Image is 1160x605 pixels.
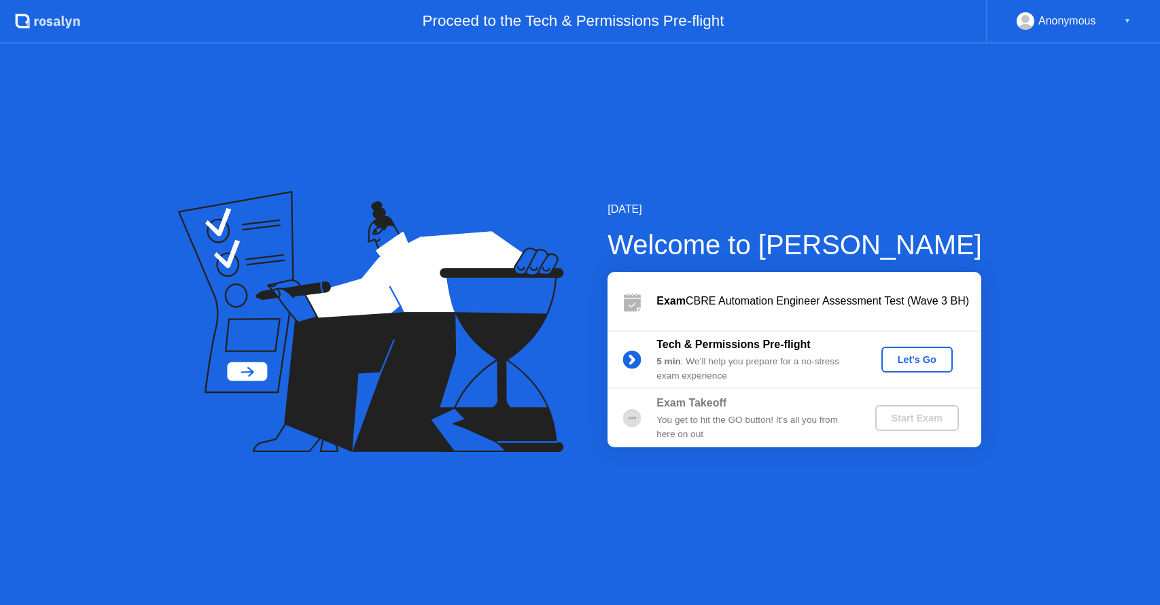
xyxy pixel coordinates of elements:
button: Start Exam [875,405,959,431]
div: Welcome to [PERSON_NAME] [608,224,982,265]
button: Let's Go [881,347,953,373]
b: 5 min [656,356,681,366]
b: Exam [656,295,686,307]
b: Exam Takeoff [656,397,726,409]
div: ▼ [1124,12,1131,30]
div: [DATE] [608,201,982,218]
div: : We’ll help you prepare for a no-stress exam experience [656,355,852,383]
div: Start Exam [881,413,953,423]
b: Tech & Permissions Pre-flight [656,339,810,350]
div: You get to hit the GO button! It’s all you from here on out [656,413,852,441]
div: Anonymous [1038,12,1096,30]
div: Let's Go [887,354,947,365]
div: CBRE Automation Engineer Assessment Test (Wave 3 BH) [656,293,981,309]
